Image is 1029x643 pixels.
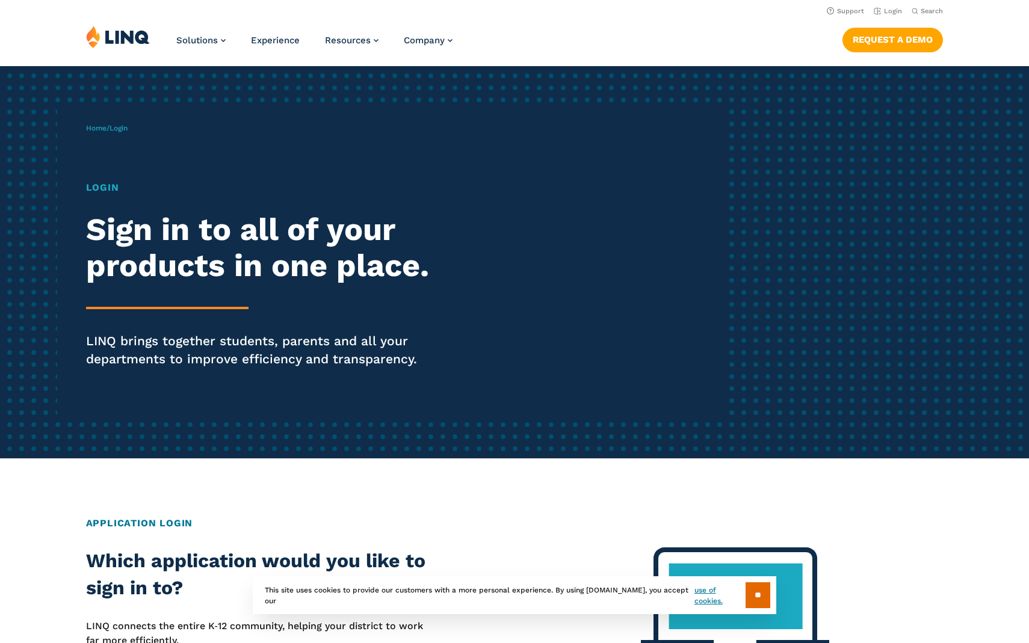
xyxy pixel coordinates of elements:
[86,180,483,195] h1: Login
[912,7,943,16] button: Open Search Bar
[694,585,746,606] a: use of cookies.
[86,124,107,132] a: Home
[842,28,943,52] a: Request a Demo
[325,35,379,46] a: Resources
[921,7,943,15] span: Search
[325,35,371,46] span: Resources
[86,212,483,284] h2: Sign in to all of your products in one place.
[404,35,453,46] a: Company
[253,576,776,614] div: This site uses cookies to provide our customers with a more personal experience. By using [DOMAIN...
[842,25,943,52] nav: Button Navigation
[86,25,150,48] img: LINQ | K‑12 Software
[110,124,128,132] span: Login
[176,35,218,46] span: Solutions
[86,332,483,368] p: LINQ brings together students, parents and all your departments to improve efficiency and transpa...
[86,547,428,602] h2: Which application would you like to sign in to?
[827,7,864,15] a: Support
[176,35,226,46] a: Solutions
[874,7,902,15] a: Login
[176,25,453,65] nav: Primary Navigation
[404,35,445,46] span: Company
[86,124,128,132] span: /
[86,516,944,531] h2: Application Login
[251,35,300,46] a: Experience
